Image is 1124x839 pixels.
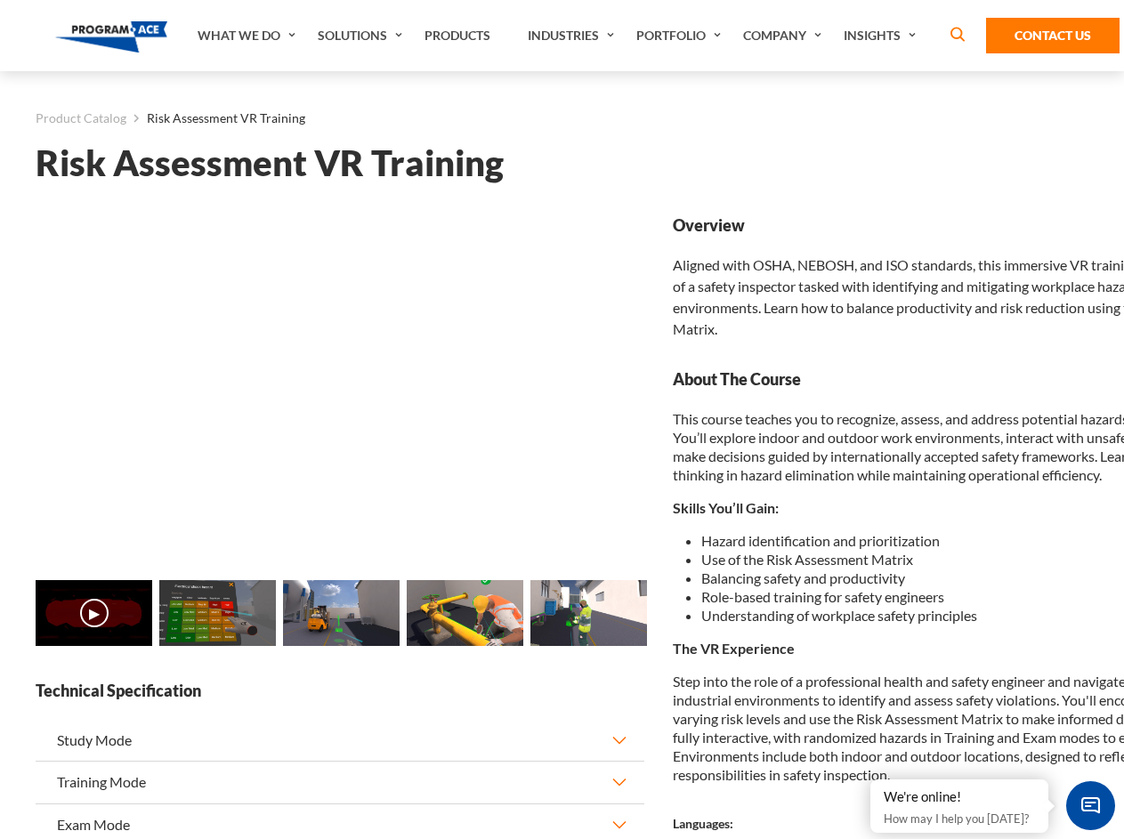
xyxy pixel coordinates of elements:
[530,580,647,646] img: Risk Assessment VR Training - Preview 4
[673,816,733,831] strong: Languages:
[36,580,152,646] img: Risk Assessment VR Training - Video 0
[80,599,109,627] button: ▶
[159,580,276,646] img: Risk Assessment VR Training - Preview 1
[36,214,644,557] iframe: Risk Assessment VR Training - Video 0
[884,808,1035,829] p: How may I help you [DATE]?
[36,107,126,130] a: Product Catalog
[126,107,305,130] li: Risk Assessment VR Training
[884,788,1035,806] div: We're online!
[986,18,1120,53] a: Contact Us
[36,720,644,761] button: Study Mode
[55,21,168,52] img: Program-Ace
[407,580,523,646] img: Risk Assessment VR Training - Preview 3
[36,762,644,803] button: Training Mode
[283,580,400,646] img: Risk Assessment VR Training - Preview 2
[36,680,644,702] strong: Technical Specification
[1066,781,1115,830] span: Chat Widget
